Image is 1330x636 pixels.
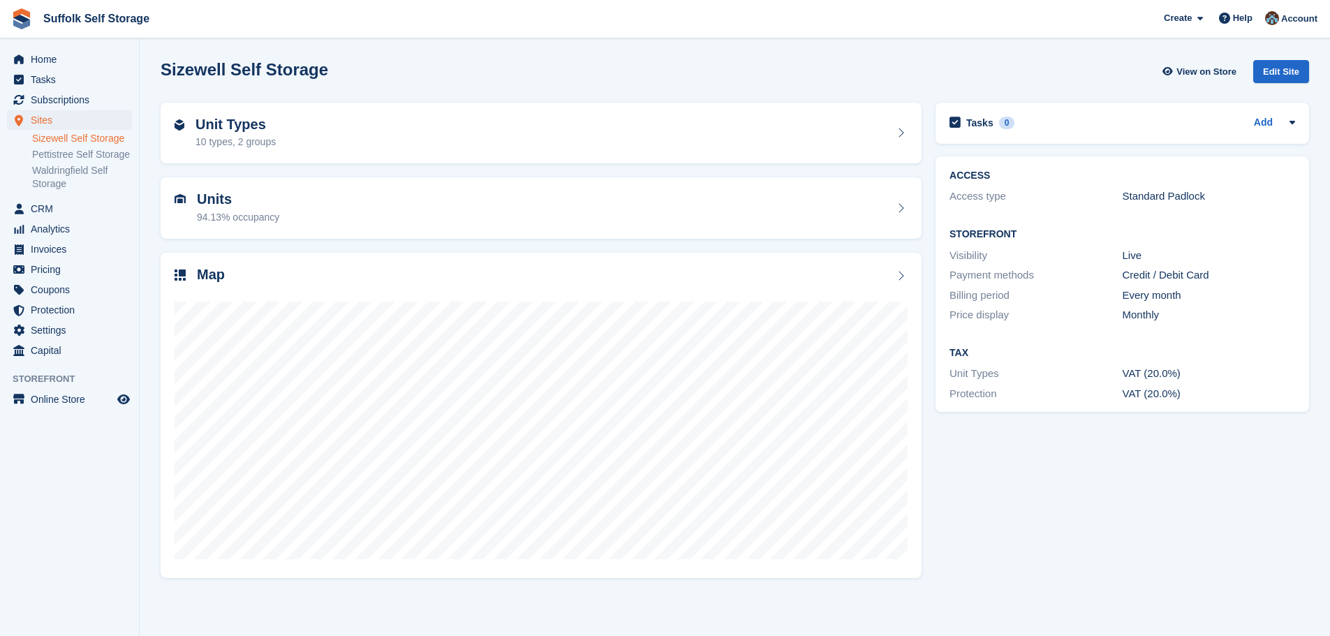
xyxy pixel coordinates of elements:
[1123,386,1295,402] div: VAT (20.0%)
[1164,11,1192,25] span: Create
[1265,11,1279,25] img: Lisa Furneaux
[175,119,184,131] img: unit-type-icn-2b2737a686de81e16bb02015468b77c625bbabd49415b5ef34ead5e3b44a266d.svg
[7,390,132,409] a: menu
[32,164,132,191] a: Waldringfield Self Storage
[7,219,132,239] a: menu
[31,239,114,259] span: Invoices
[950,366,1122,382] div: Unit Types
[31,90,114,110] span: Subscriptions
[1123,248,1295,264] div: Live
[161,253,922,579] a: Map
[31,50,114,69] span: Home
[31,390,114,409] span: Online Store
[38,7,155,30] a: Suffolk Self Storage
[31,199,114,219] span: CRM
[950,267,1122,283] div: Payment methods
[950,170,1295,182] h2: ACCESS
[950,188,1122,205] div: Access type
[7,320,132,340] a: menu
[1253,60,1309,83] div: Edit Site
[197,267,225,283] h2: Map
[999,117,1015,129] div: 0
[950,386,1122,402] div: Protection
[11,8,32,29] img: stora-icon-8386f47178a22dfd0bd8f6a31ec36ba5ce8667c1dd55bd0f319d3a0aa187defe.svg
[7,341,132,360] a: menu
[1123,188,1295,205] div: Standard Padlock
[31,341,114,360] span: Capital
[950,288,1122,304] div: Billing period
[950,307,1122,323] div: Price display
[950,348,1295,359] h2: Tax
[7,239,132,259] a: menu
[31,110,114,130] span: Sites
[7,280,132,299] a: menu
[32,132,132,145] a: Sizewell Self Storage
[1254,115,1273,131] a: Add
[31,219,114,239] span: Analytics
[950,229,1295,240] h2: Storefront
[1123,267,1295,283] div: Credit / Debit Card
[195,117,276,133] h2: Unit Types
[161,177,922,239] a: Units 94.13% occupancy
[31,300,114,320] span: Protection
[175,194,186,204] img: unit-icn-7be61d7bf1b0ce9d3e12c5938cc71ed9869f7b940bace4675aadf7bd6d80202e.svg
[1281,12,1317,26] span: Account
[195,135,276,149] div: 10 types, 2 groups
[32,148,132,161] a: Pettistree Self Storage
[1123,307,1295,323] div: Monthly
[1160,60,1242,83] a: View on Store
[161,60,328,79] h2: Sizewell Self Storage
[13,372,139,386] span: Storefront
[175,269,186,281] img: map-icn-33ee37083ee616e46c38cad1a60f524a97daa1e2b2c8c0bc3eb3415660979fc1.svg
[197,191,279,207] h2: Units
[7,70,132,89] a: menu
[7,260,132,279] a: menu
[197,210,279,225] div: 94.13% occupancy
[161,103,922,164] a: Unit Types 10 types, 2 groups
[31,320,114,340] span: Settings
[7,90,132,110] a: menu
[7,300,132,320] a: menu
[7,199,132,219] a: menu
[1123,366,1295,382] div: VAT (20.0%)
[966,117,993,129] h2: Tasks
[1253,60,1309,89] a: Edit Site
[7,50,132,69] a: menu
[1233,11,1253,25] span: Help
[1176,65,1236,79] span: View on Store
[31,280,114,299] span: Coupons
[115,391,132,408] a: Preview store
[31,260,114,279] span: Pricing
[7,110,132,130] a: menu
[31,70,114,89] span: Tasks
[950,248,1122,264] div: Visibility
[1123,288,1295,304] div: Every month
